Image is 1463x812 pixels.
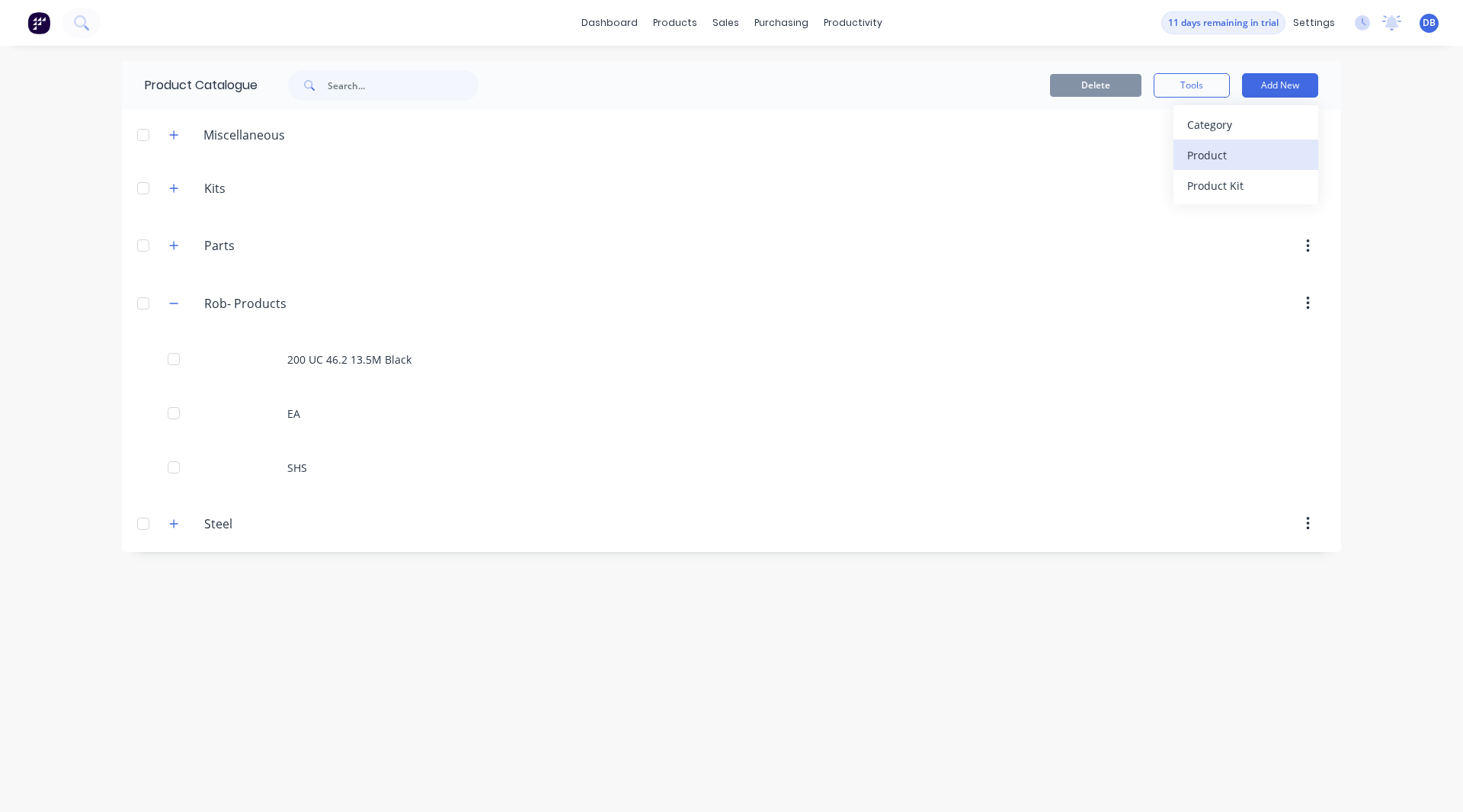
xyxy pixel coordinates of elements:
[1423,16,1436,30] span: DB
[1285,11,1343,34] div: settings
[328,70,479,101] input: Search...
[1187,175,1305,197] div: Product Kit
[816,11,890,34] div: productivity
[1154,73,1230,98] button: Tools
[191,126,297,144] div: Miscellaneous
[1173,109,1318,140] button: Category
[122,441,1341,495] div: SHS
[204,294,385,313] input: Enter category name
[1173,170,1318,201] button: Product Kit
[645,11,705,34] div: products
[1242,73,1318,98] button: Add New
[1161,11,1285,34] button: 11 days remaining in trial
[747,11,816,34] div: purchasing
[204,236,385,255] input: Enter category name
[122,387,1341,441] div: EA
[27,11,50,34] img: Factory
[204,179,385,197] input: Enter category name
[122,61,258,110] div: Product Catalogue
[122,332,1341,387] div: 200 UC 46.2 13.5M Black
[1187,114,1305,136] div: Category
[1050,74,1141,97] button: Delete
[1173,140,1318,170] button: Product
[574,11,645,34] a: dashboard
[1187,144,1305,166] div: Product
[705,11,747,34] div: sales
[204,515,385,533] input: Enter category name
